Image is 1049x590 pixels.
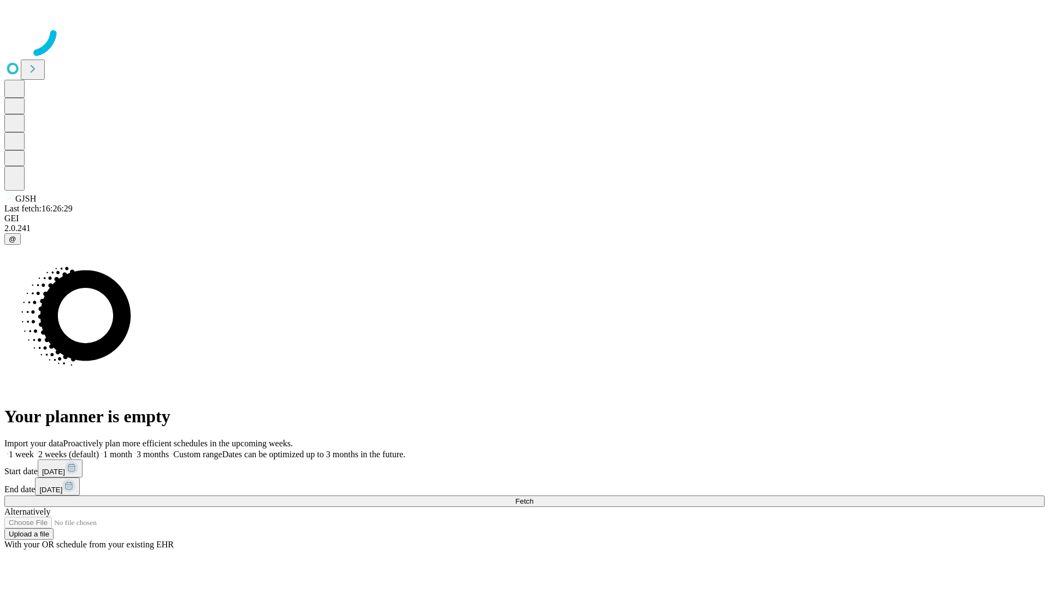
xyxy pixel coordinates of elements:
[4,507,50,516] span: Alternatively
[103,450,132,459] span: 1 month
[9,235,16,243] span: @
[4,528,54,540] button: Upload a file
[4,223,1045,233] div: 2.0.241
[173,450,222,459] span: Custom range
[137,450,169,459] span: 3 months
[15,194,36,203] span: GJSH
[38,450,99,459] span: 2 weeks (default)
[4,477,1045,495] div: End date
[35,477,80,495] button: [DATE]
[39,486,62,494] span: [DATE]
[4,439,63,448] span: Import your data
[4,214,1045,223] div: GEI
[4,459,1045,477] div: Start date
[4,204,73,213] span: Last fetch: 16:26:29
[4,540,174,549] span: With your OR schedule from your existing EHR
[4,495,1045,507] button: Fetch
[9,450,34,459] span: 1 week
[42,468,65,476] span: [DATE]
[4,406,1045,427] h1: Your planner is empty
[4,233,21,245] button: @
[515,497,533,505] span: Fetch
[38,459,82,477] button: [DATE]
[222,450,405,459] span: Dates can be optimized up to 3 months in the future.
[63,439,293,448] span: Proactively plan more efficient schedules in the upcoming weeks.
